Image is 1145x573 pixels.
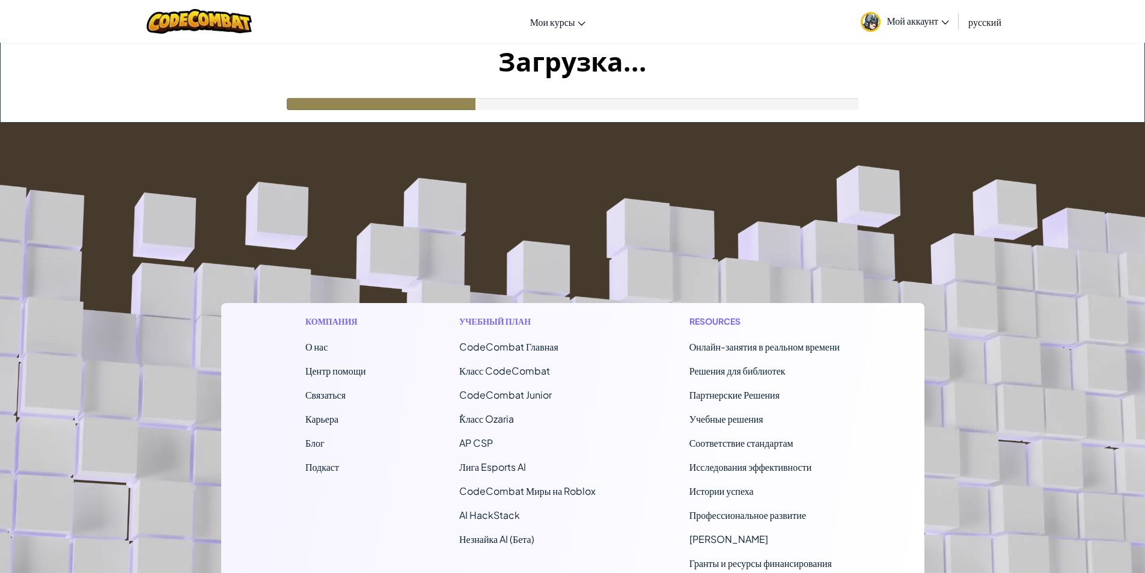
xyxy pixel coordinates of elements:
[305,388,346,401] span: Связаться
[689,461,812,473] a: Исследования эффективности
[861,12,881,32] img: avatar
[459,315,596,328] h1: Учебный план
[689,557,832,569] a: Гранты и ресурсы финансирования
[459,364,550,377] a: Класс CodeCombat
[530,16,575,28] span: Мои курсы
[459,340,558,353] span: CodeCombat Главная
[524,5,592,38] a: Мои курсы
[1,43,1144,80] h1: Загрузка...
[855,2,955,40] a: Мой аккаунт
[689,388,780,401] a: Партнерские Решения
[459,533,534,545] a: Незнайка AI (Бета)
[689,364,786,377] a: Решения для библиотек
[305,315,366,328] h1: Компания
[305,437,325,449] a: Блог
[459,509,520,521] a: AI HackStack
[459,437,493,449] a: AP CSP
[962,5,1007,38] a: русский
[689,509,806,521] a: Профессиональное развитие
[689,315,840,328] h1: Resources
[689,340,840,353] a: Онлайн-занятия в реальном времени
[689,533,768,545] a: [PERSON_NAME]
[305,364,366,377] a: Центр помощи
[459,461,526,473] a: Лига Esports AI
[459,412,514,425] a: ٌКласс Ozaria
[305,412,338,425] a: Карьера
[689,437,793,449] a: Соответствие стандартам
[147,9,252,34] img: CodeCombat logo
[305,340,328,353] a: О нас
[459,485,596,497] a: CodeCombat Миры на Roblox
[459,388,552,401] a: CodeCombat Junior
[689,485,754,497] a: Истории успеха
[887,14,949,27] span: Мой аккаунт
[305,461,339,473] a: Подкаст
[968,16,1001,28] span: русский
[689,412,763,425] a: Учебные решения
